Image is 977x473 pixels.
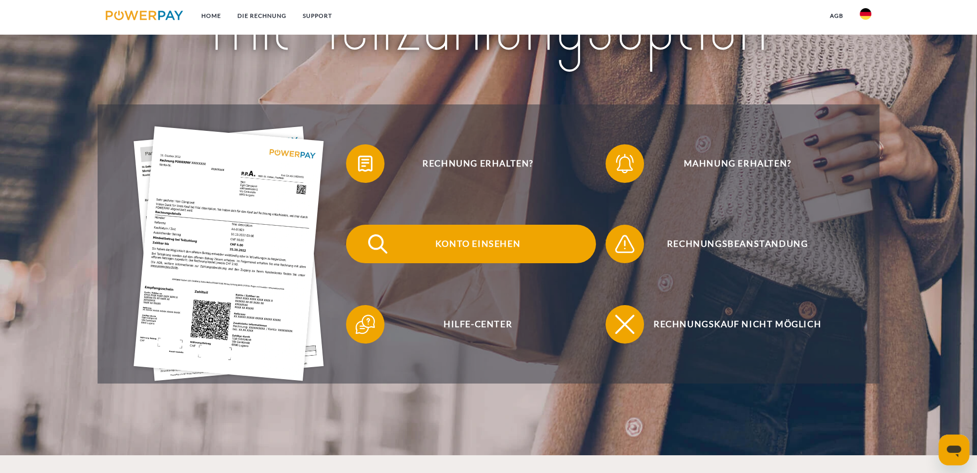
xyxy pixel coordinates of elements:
img: qb_bell.svg [613,152,637,176]
span: Hilfe-Center [360,305,595,344]
button: Rechnungsbeanstandung [606,225,855,263]
span: Rechnung erhalten? [360,144,595,183]
button: Rechnungskauf nicht möglich [606,305,855,344]
a: DIE RECHNUNG [229,7,295,25]
iframe: Schaltfläche zum Öffnen des Messaging-Fensters [939,435,969,465]
button: Hilfe-Center [346,305,596,344]
button: Rechnung erhalten? [346,144,596,183]
img: qb_search.svg [366,232,390,256]
span: Rechnungsbeanstandung [619,225,855,263]
img: de [860,8,871,20]
img: single_invoice_powerpay_de.jpg [134,127,324,381]
img: qb_bill.svg [353,152,377,176]
img: qb_warning.svg [613,232,637,256]
a: Home [193,7,229,25]
button: Mahnung erhalten? [606,144,855,183]
span: Rechnungskauf nicht möglich [619,305,855,344]
img: qb_close.svg [613,312,637,336]
a: agb [822,7,852,25]
button: Konto einsehen [346,225,596,263]
a: SUPPORT [295,7,340,25]
img: logo-powerpay.svg [106,11,183,20]
img: qb_help.svg [353,312,377,336]
span: Konto einsehen [360,225,595,263]
span: Mahnung erhalten? [619,144,855,183]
